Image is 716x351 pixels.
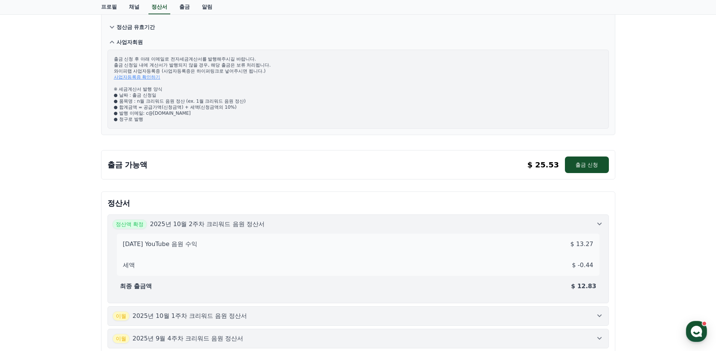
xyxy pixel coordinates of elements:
[123,240,197,249] p: [DATE] YouTube 음원 수익
[50,239,97,257] a: 대화
[527,160,559,170] p: $ 25.53
[97,239,144,257] a: 설정
[133,334,244,343] p: 2025년 9월 4주차 크리워드 음원 정산서
[107,214,609,303] button: 정산액 확정 2025년 10월 2주차 크리워드 음원 정산서 [DATE] YouTube 음원 수익 $ 13.27 세액 $ -0.44 최종 출금액 $ 12.83
[133,311,247,321] p: 2025년 10월 1주차 크리워드 음원 정산서
[572,261,593,270] p: $ -0.44
[117,23,155,31] p: 정산금 유효기간
[117,38,143,46] p: 사업자회원
[114,74,160,80] a: 사업자등록증 확인하기
[107,20,609,35] button: 정산금 유효기간
[112,219,147,229] span: 정산액 확정
[107,306,609,326] button: 이월 2025년 10월 1주차 크리워드 음원 정산서
[112,311,130,321] span: 이월
[114,56,602,122] p: 출금 신청 후 아래 이메일로 전자세금계산서를 발행해주시길 바랍니다. 출금 신청일 내에 계산서가 발행되지 않을 경우, 해당 출금은 보류 처리됩니다. 와이피랩 사업자등록증 (사업...
[107,198,609,208] p: 정산서
[150,220,265,229] p: 2025년 10월 2주차 크리워드 음원 정산서
[565,157,609,173] button: 출금 신청
[69,250,78,256] span: 대화
[571,282,596,291] p: $ 12.83
[570,240,593,249] p: $ 13.27
[107,160,148,170] p: 출금 가능액
[2,239,50,257] a: 홈
[107,329,609,348] button: 이월 2025년 9월 4주차 크리워드 음원 정산서
[107,35,609,50] button: 사업자회원
[116,250,125,256] span: 설정
[123,261,135,270] p: 세액
[120,282,152,291] p: 최종 출금액
[112,334,130,343] span: 이월
[24,250,28,256] span: 홈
